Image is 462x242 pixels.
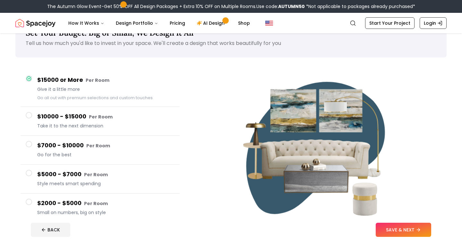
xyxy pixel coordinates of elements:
[365,17,415,29] a: Start Your Project
[47,3,415,10] div: The Autumn Glow Event-Get 50% OFF All Design Packages + Extra 10% OFF on Multiple Rooms.
[89,114,113,120] small: Per Room
[165,17,190,30] a: Pricing
[37,170,175,179] h4: $5000 - $7000
[37,199,175,208] h4: $2000 - $5000
[26,39,436,47] p: Tell us how much you'd like to invest in your space. We'll create a design that works beautifully...
[376,223,431,237] button: SAVE & NEXT
[15,13,447,33] nav: Global
[84,200,108,207] small: Per Room
[84,171,108,178] small: Per Room
[15,17,56,30] img: Spacejoy Logo
[15,17,56,30] a: Spacejoy
[278,3,305,10] b: AUTUMN50
[233,17,255,30] a: Shop
[37,112,175,121] h4: $10000 - $15000
[37,209,175,216] span: Small on numbers, big on style
[21,165,180,194] button: $5000 - $7000 Per RoomStyle meets smart spending
[63,17,109,30] button: How It Works
[37,180,175,187] span: Style meets smart spending
[37,75,175,85] h4: $15000 or More
[37,86,175,92] span: Give it a little more
[21,136,180,165] button: $7000 - $10000 Per RoomGo for the best
[111,17,163,30] button: Design Portfolio
[37,151,175,158] span: Go for the best
[192,17,232,30] a: AI Design
[37,141,175,150] h4: $7000 - $10000
[37,123,175,129] span: Take it to the next dimension
[86,143,110,149] small: Per Room
[86,77,109,83] small: Per Room
[21,70,180,107] button: $15000 or More Per RoomGive it a little moreGo all out with premium selections and custom touches
[31,223,70,237] button: BACK
[63,17,255,30] nav: Main
[256,3,305,10] span: Use code:
[265,19,273,27] img: United States
[21,194,180,222] button: $2000 - $5000 Per RoomSmall on numbers, big on style
[37,95,153,100] small: Go all out with premium selections and custom touches
[420,17,447,29] a: Login
[305,3,415,10] span: *Not applicable to packages already purchased*
[21,107,180,136] button: $10000 - $15000 Per RoomTake it to the next dimension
